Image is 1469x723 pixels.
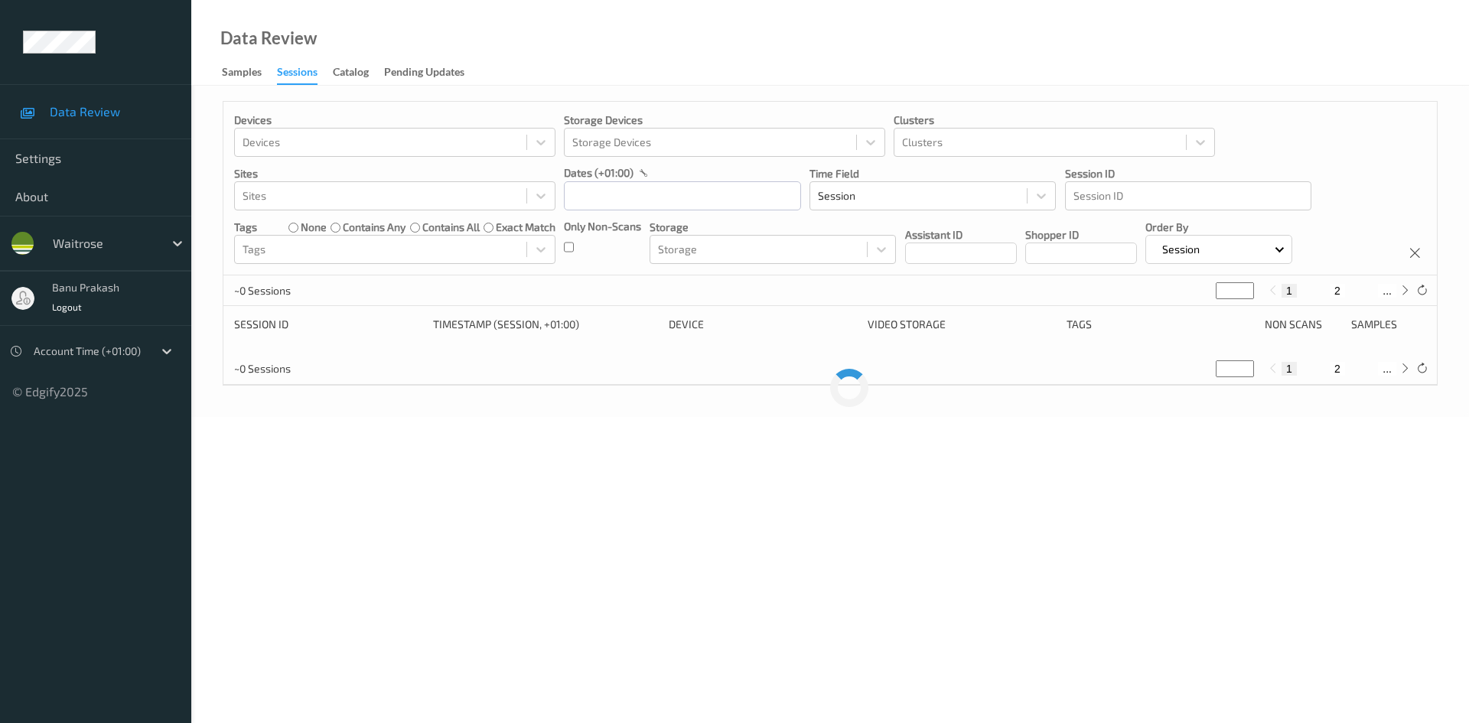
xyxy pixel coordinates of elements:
button: ... [1378,284,1396,298]
div: Video Storage [868,317,1056,332]
button: 1 [1282,284,1297,298]
p: Session ID [1065,166,1311,181]
button: 1 [1282,362,1297,376]
p: Shopper ID [1025,227,1137,243]
div: Data Review [220,31,317,46]
label: contains all [422,220,480,235]
p: Sites [234,166,555,181]
p: ~0 Sessions [234,361,349,376]
div: Samples [1351,317,1426,332]
p: Assistant ID [905,227,1017,243]
p: Only Non-Scans [564,219,641,234]
p: Clusters [894,112,1215,128]
a: Catalog [333,62,384,83]
p: dates (+01:00) [564,165,634,181]
div: Session ID [234,317,422,332]
div: Sessions [277,64,318,85]
p: Tags [234,220,257,235]
div: Device [669,317,857,332]
a: Sessions [277,62,333,85]
p: Session [1157,242,1205,257]
div: Pending Updates [384,64,464,83]
p: Time Field [809,166,1056,181]
button: 2 [1330,362,1345,376]
p: Storage Devices [564,112,885,128]
a: Samples [222,62,277,83]
div: Catalog [333,64,369,83]
div: Timestamp (Session, +01:00) [433,317,659,332]
p: ~0 Sessions [234,283,349,298]
button: ... [1378,362,1396,376]
div: Samples [222,64,262,83]
div: Non Scans [1265,317,1340,332]
a: Pending Updates [384,62,480,83]
label: exact match [496,220,555,235]
label: contains any [343,220,406,235]
p: Storage [650,220,896,235]
div: Tags [1067,317,1255,332]
p: Devices [234,112,555,128]
p: Order By [1145,220,1292,235]
label: none [301,220,327,235]
button: 2 [1330,284,1345,298]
